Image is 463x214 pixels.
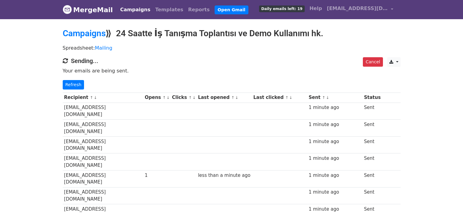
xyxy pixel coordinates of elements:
a: Open Gmail [215,5,248,14]
th: Last clicked [252,93,307,103]
a: Help [307,2,324,15]
th: Clicks [170,93,196,103]
td: Sent [363,136,382,153]
a: Mailing [95,45,112,51]
td: [EMAIL_ADDRESS][DOMAIN_NAME] [63,187,143,204]
td: Sent [363,170,382,188]
a: Templates [153,4,186,16]
div: 1 [145,172,169,179]
a: ↑ [322,95,325,100]
a: ↑ [231,95,234,100]
th: Recipient [63,93,143,103]
div: 1 minute ago [309,138,361,145]
a: ↓ [289,95,293,100]
div: 1 minute ago [309,206,361,213]
p: Your emails are being sent. [63,68,401,74]
a: ↓ [326,95,329,100]
th: Last opened [197,93,252,103]
td: [EMAIL_ADDRESS][DOMAIN_NAME] [63,153,143,170]
a: ↓ [235,95,238,100]
td: Sent [363,153,382,170]
td: [EMAIL_ADDRESS][DOMAIN_NAME] [63,136,143,153]
th: Sent [307,93,363,103]
td: Sent [363,120,382,137]
a: Campaigns [63,28,106,38]
td: [EMAIL_ADDRESS][DOMAIN_NAME] [63,120,143,137]
th: Status [363,93,382,103]
div: 1 minute ago [309,155,361,162]
a: ↑ [163,95,166,100]
td: Sent [363,103,382,120]
img: MergeMail logo [63,5,72,14]
th: Opens [143,93,171,103]
div: 1 minute ago [309,189,361,196]
a: Campaigns [118,4,153,16]
a: [EMAIL_ADDRESS][DOMAIN_NAME] [324,2,396,17]
div: 1 minute ago [309,104,361,111]
a: ↓ [167,95,170,100]
a: Refresh [63,80,84,89]
div: 1 minute ago [309,172,361,179]
td: [EMAIL_ADDRESS][DOMAIN_NAME] [63,103,143,120]
a: ↑ [285,95,289,100]
span: Daily emails left: 19 [259,5,304,12]
a: ↑ [188,95,192,100]
a: Cancel [363,57,383,67]
span: [EMAIL_ADDRESS][DOMAIN_NAME] [327,5,388,12]
h4: Sending... [63,57,401,65]
a: Reports [186,4,212,16]
td: Sent [363,187,382,204]
p: Spreadsheet: [63,45,401,51]
a: ↓ [192,95,196,100]
h2: ⟫ 24 Saatte İş Tanışma Toplantısı ve Demo Kullanımı hk. [63,28,401,39]
td: [EMAIL_ADDRESS][DOMAIN_NAME] [63,170,143,188]
a: MergeMail [63,3,113,16]
div: less than a minute ago [198,172,250,179]
a: ↑ [90,95,93,100]
div: 1 minute ago [309,121,361,128]
a: Daily emails left: 19 [257,2,307,15]
a: ↓ [94,95,97,100]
